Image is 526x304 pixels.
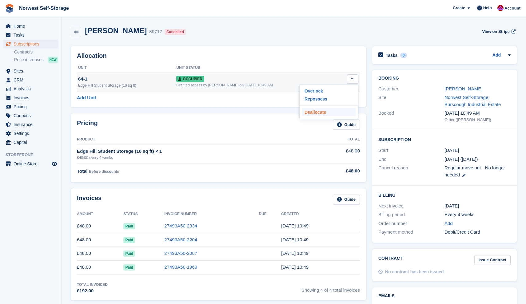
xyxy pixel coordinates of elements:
[378,110,444,123] div: Booked
[504,5,520,11] span: Account
[14,138,50,147] span: Capital
[3,31,58,39] a: menu
[14,22,50,30] span: Home
[386,53,398,58] h2: Tasks
[77,282,108,287] div: Total Invoiced
[77,168,88,174] span: Total
[378,156,444,163] div: End
[444,110,511,117] div: [DATE] 10:49 AM
[378,147,444,154] div: Start
[378,136,511,142] h2: Subscription
[333,120,360,130] a: Guide
[164,264,197,270] a: 27493A50-1969
[3,120,58,129] a: menu
[14,102,50,111] span: Pricing
[85,26,147,35] h2: [PERSON_NAME]
[77,195,102,205] h2: Invoices
[302,108,356,116] a: Deallocate
[78,76,176,83] div: 64-1
[483,5,492,11] span: Help
[3,85,58,93] a: menu
[77,260,123,274] td: £48.00
[77,287,108,294] div: £192.00
[281,264,309,270] time: 2025-06-07 09:49:17 UTC
[3,111,58,120] a: menu
[444,95,501,107] a: Norwest Self-Storage, Burscough Industrial Estate
[281,209,360,219] th: Created
[77,155,320,160] div: £48.00 every 4 weeks
[320,168,360,175] div: £48.00
[378,85,444,93] div: Customer
[89,169,119,174] span: Before discounts
[14,49,58,55] a: Contracts
[3,93,58,102] a: menu
[302,87,356,95] a: Overlock
[444,165,505,177] span: Regular move out - No longer needed
[378,203,444,210] div: Next invoice
[77,233,123,247] td: £48.00
[165,29,186,35] div: Cancelled
[14,67,50,75] span: Sites
[480,26,517,37] a: View on Stripe
[281,223,309,228] time: 2025-08-30 09:49:36 UTC
[164,251,197,256] a: 27493A50-2087
[3,76,58,84] a: menu
[378,192,511,198] h2: Billing
[3,160,58,168] a: menu
[3,22,58,30] a: menu
[3,138,58,147] a: menu
[3,102,58,111] a: menu
[3,40,58,48] a: menu
[333,195,360,205] a: Guide
[378,255,403,265] h2: Contract
[474,255,511,265] a: Issue Contract
[378,211,444,218] div: Billing period
[444,156,478,162] span: [DATE] ([DATE])
[77,135,320,144] th: Product
[5,4,14,13] img: stora-icon-8386f47178a22dfd0bd8f6a31ec36ba5ce8667c1dd55bd0f319d3a0aa187defe.svg
[378,76,511,81] h2: Booking
[164,237,197,242] a: 27493A50-2204
[320,144,360,164] td: £48.00
[77,219,123,233] td: £48.00
[123,237,135,243] span: Paid
[444,211,511,218] div: Every 4 weeks
[176,82,338,88] div: Granted access by [PERSON_NAME] on [DATE] 10:49 AM
[444,220,453,227] a: Add
[492,52,501,59] a: Add
[77,209,123,219] th: Amount
[444,147,459,154] time: 2025-06-07 00:00:00 UTC
[400,53,407,58] div: 0
[77,120,98,130] h2: Pricing
[164,223,197,228] a: 27493A50-2334
[444,86,482,91] a: [PERSON_NAME]
[3,129,58,138] a: menu
[14,76,50,84] span: CRM
[281,237,309,242] time: 2025-08-02 09:49:54 UTC
[453,5,465,11] span: Create
[77,52,360,59] h2: Allocation
[14,85,50,93] span: Analytics
[123,251,135,257] span: Paid
[444,117,511,123] div: Other ([PERSON_NAME])
[281,251,309,256] time: 2025-07-05 09:49:57 UTC
[176,76,204,82] span: Occupied
[378,229,444,236] div: Payment method
[77,148,320,155] div: Edge Hill Student Storage (10 sq ft) × 1
[301,282,360,294] span: Showing 4 of 4 total invoices
[444,203,511,210] div: [DATE]
[14,111,50,120] span: Coupons
[14,129,50,138] span: Settings
[176,63,338,73] th: Unit Status
[77,247,123,260] td: £48.00
[444,229,511,236] div: Debit/Credit Card
[259,209,281,219] th: Due
[3,67,58,75] a: menu
[17,3,71,13] a: Norwest Self-Storage
[14,160,50,168] span: Online Store
[6,152,61,158] span: Storefront
[14,31,50,39] span: Tasks
[378,94,444,108] div: Site
[482,29,509,35] span: View on Stripe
